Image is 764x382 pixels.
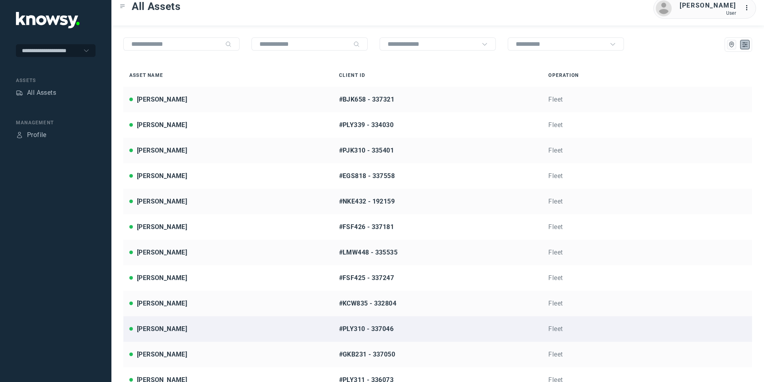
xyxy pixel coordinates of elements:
[548,95,746,104] div: Fleet
[123,112,752,138] a: [PERSON_NAME]#PLY339 - 334030Fleet
[137,248,187,257] div: [PERSON_NAME]
[137,120,187,130] div: [PERSON_NAME]
[339,146,537,155] div: #PJK310 - 335401
[339,171,537,181] div: #EGS818 - 337558
[680,10,736,16] div: User
[123,240,752,265] a: [PERSON_NAME]#LMW448 - 335535Fleet
[744,3,754,13] div: :
[728,41,735,48] div: Map
[137,299,187,308] div: [PERSON_NAME]
[137,324,187,334] div: [PERSON_NAME]
[27,130,47,140] div: Profile
[745,5,752,11] tspan: ...
[339,72,537,79] div: Client ID
[16,131,23,139] div: Profile
[16,88,56,98] a: AssetsAll Assets
[123,291,752,316] a: [PERSON_NAME]#KCW835 - 332804Fleet
[16,89,23,96] div: Assets
[137,273,187,283] div: [PERSON_NAME]
[339,120,537,130] div: #PLY339 - 334030
[339,222,537,232] div: #FSF426 - 337181
[123,138,752,163] a: [PERSON_NAME]#PJK310 - 335401Fleet
[16,77,95,84] div: Assets
[137,222,187,232] div: [PERSON_NAME]
[16,130,47,140] a: ProfileProfile
[123,189,752,214] a: [PERSON_NAME]#NKE432 - 192159Fleet
[339,350,537,359] div: #GKB231 - 337050
[137,197,187,206] div: [PERSON_NAME]
[16,12,80,28] img: Application Logo
[123,214,752,240] a: [PERSON_NAME]#FSF426 - 337181Fleet
[548,120,746,130] div: Fleet
[129,72,327,79] div: Asset Name
[548,324,746,334] div: Fleet
[548,248,746,257] div: Fleet
[137,95,187,104] div: [PERSON_NAME]
[137,146,187,155] div: [PERSON_NAME]
[741,41,748,48] div: List
[353,41,360,47] div: Search
[339,299,537,308] div: #KCW835 - 332804
[137,171,187,181] div: [PERSON_NAME]
[123,163,752,189] a: [PERSON_NAME]#EGS818 - 337558Fleet
[656,0,672,16] img: avatar.png
[137,350,187,359] div: [PERSON_NAME]
[548,146,746,155] div: Fleet
[548,350,746,359] div: Fleet
[744,3,754,14] div: :
[120,4,125,9] div: Toggle Menu
[225,41,232,47] div: Search
[548,197,746,206] div: Fleet
[16,119,95,126] div: Management
[339,324,537,334] div: #PLY310 - 337046
[548,273,746,283] div: Fleet
[548,72,746,79] div: Operation
[548,171,746,181] div: Fleet
[680,1,736,10] div: [PERSON_NAME]
[123,265,752,291] a: [PERSON_NAME]#FSF425 - 337247Fleet
[123,316,752,342] a: [PERSON_NAME]#PLY310 - 337046Fleet
[339,197,537,206] div: #NKE432 - 192159
[339,95,537,104] div: #BJK658 - 337321
[548,299,746,308] div: Fleet
[123,87,752,112] a: [PERSON_NAME]#BJK658 - 337321Fleet
[548,222,746,232] div: Fleet
[339,273,537,283] div: #FSF425 - 337247
[339,248,537,257] div: #LMW448 - 335535
[123,342,752,367] a: [PERSON_NAME]#GKB231 - 337050Fleet
[27,88,56,98] div: All Assets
